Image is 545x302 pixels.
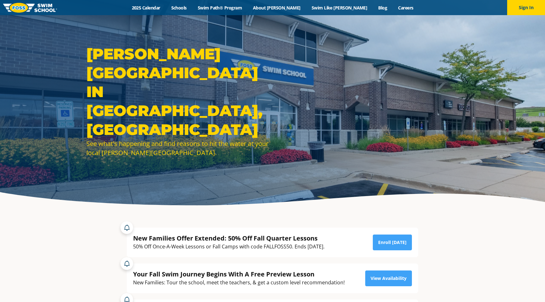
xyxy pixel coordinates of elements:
a: Swim Path® Program [192,5,247,11]
a: View Availability [365,270,412,286]
div: 50% Off Once-A-Week Lessons or Fall Camps with code FALLFOSS50. Ends [DATE]. [133,242,325,251]
h1: [PERSON_NAME][GEOGRAPHIC_DATA] in [GEOGRAPHIC_DATA], [GEOGRAPHIC_DATA] [86,44,269,139]
a: Careers [393,5,419,11]
a: 2025 Calendar [126,5,166,11]
div: See what's happening and find reasons to hit the water at your local [PERSON_NAME][GEOGRAPHIC_DATA]. [86,139,269,157]
a: About [PERSON_NAME] [248,5,306,11]
div: New Families Offer Extended: 50% Off Fall Quarter Lessons [133,234,325,242]
div: Your Fall Swim Journey Begins With A Free Preview Lesson [133,270,345,278]
div: New Families: Tour the school, meet the teachers, & get a custom level recommendation! [133,278,345,287]
a: Schools [166,5,192,11]
a: Enroll [DATE] [373,235,412,250]
a: Swim Like [PERSON_NAME] [306,5,373,11]
img: FOSS Swim School Logo [3,3,57,13]
a: Blog [373,5,393,11]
